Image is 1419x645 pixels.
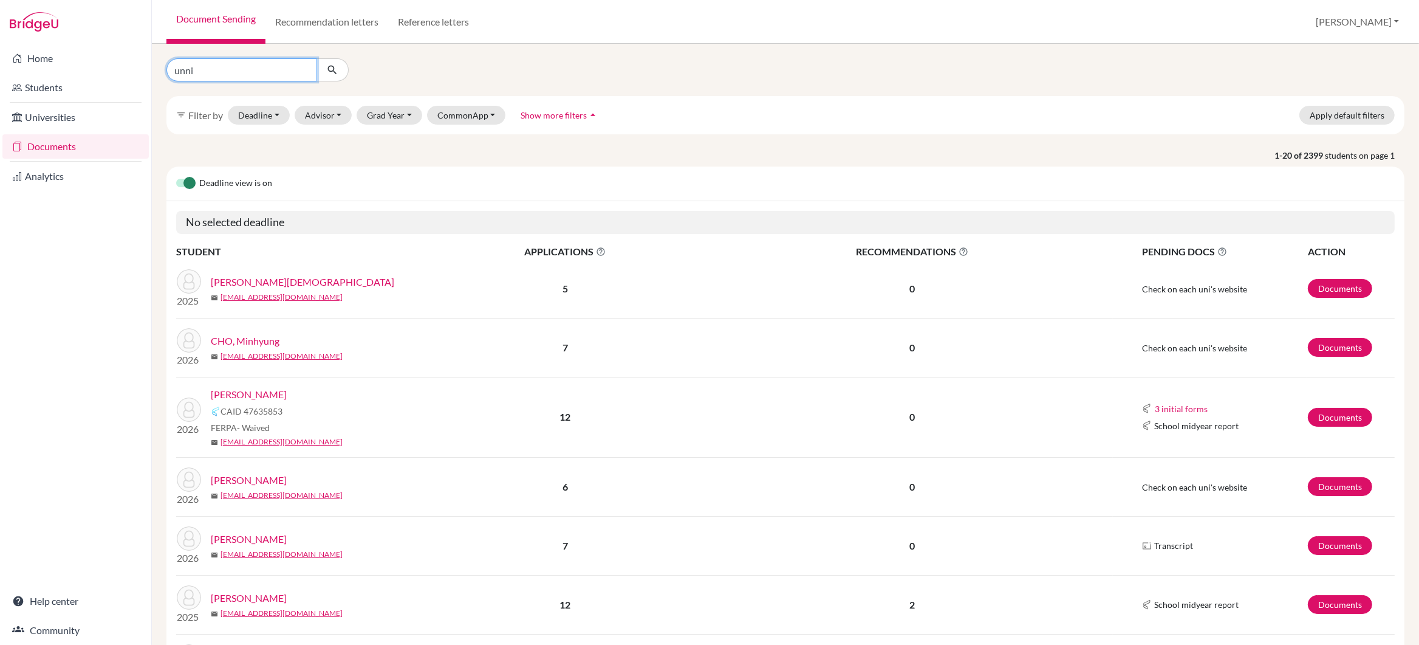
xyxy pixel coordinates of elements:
a: [PERSON_NAME][DEMOGRAPHIC_DATA] [211,275,394,289]
span: Check on each uni's website [1142,284,1247,294]
span: mail [211,439,218,446]
span: students on page 1 [1325,149,1404,162]
button: Deadline [228,106,290,125]
p: 0 [712,410,1112,424]
img: MALVIYA, Vaishnavi [177,269,201,294]
a: Universities [2,105,149,129]
a: [PERSON_NAME] [211,387,287,402]
span: PENDING DOCS [1142,244,1307,259]
span: Check on each uni's website [1142,482,1247,492]
a: [EMAIL_ADDRESS][DOMAIN_NAME] [221,351,343,362]
a: [PERSON_NAME] [211,473,287,488]
span: CAID 47635853 [221,405,282,418]
a: Documents [1308,279,1372,298]
button: Grad Year [357,106,422,125]
img: Common App logo [1142,421,1152,430]
button: [PERSON_NAME] [1310,10,1404,33]
button: Advisor [295,106,352,125]
a: [PERSON_NAME] [211,591,287,605]
p: 2026 [177,492,201,506]
p: 0 [712,539,1112,553]
span: mail [211,492,218,500]
img: Bridge-U [10,12,58,32]
a: Documents [1308,477,1372,496]
img: ZHANG, Ziyan [177,467,201,492]
a: [EMAIL_ADDRESS][DOMAIN_NAME] [221,490,343,501]
span: FERPA [211,421,270,434]
p: 2026 [177,422,201,436]
a: [EMAIL_ADDRESS][DOMAIN_NAME] [221,292,343,303]
p: 2026 [177,353,201,367]
a: Documents [1308,595,1372,614]
a: Documents [1308,536,1372,555]
span: School midyear report [1154,419,1239,432]
a: [EMAIL_ADDRESS][DOMAIN_NAME] [221,608,343,619]
img: Common App logo [1142,600,1152,610]
th: STUDENT [176,244,419,260]
p: 0 [712,281,1112,296]
b: 12 [559,599,570,610]
span: mail [211,353,218,360]
p: 2025 [177,610,201,624]
button: Apply default filters [1299,106,1395,125]
img: KWAK, Chan [177,526,201,551]
span: APPLICATIONS [420,244,711,259]
b: 6 [562,481,568,492]
span: Check on each uni's website [1142,343,1247,353]
p: 2026 [177,551,201,565]
button: 3 initial forms [1154,402,1208,416]
strong: 1-20 of 2399 [1274,149,1325,162]
a: [PERSON_NAME] [211,532,287,547]
span: School midyear report [1154,598,1239,611]
p: 0 [712,480,1112,494]
b: 7 [562,540,568,551]
b: 7 [562,342,568,353]
span: Transcript [1154,539,1193,552]
p: 2025 [177,294,201,308]
a: Documents [1308,338,1372,357]
p: 0 [712,340,1112,355]
h5: No selected deadline [176,211,1395,234]
span: mail [211,551,218,559]
a: [EMAIL_ADDRESS][DOMAIN_NAME] [221,436,343,447]
span: mail [211,294,218,302]
a: Documents [1308,408,1372,427]
input: Find student by name... [166,58,317,81]
i: arrow_drop_up [587,109,599,121]
i: filter_list [176,110,186,120]
img: Common App logo [211,407,221,416]
a: Community [2,618,149,643]
img: Common App logo [1142,404,1152,413]
a: Help center [2,589,149,613]
a: Documents [2,134,149,159]
button: Show more filtersarrow_drop_up [510,106,609,125]
img: CHO, Minhyung [177,328,201,353]
a: Students [2,75,149,100]
img: Chen, Siyu [177,398,201,422]
a: CHO, Minhyung [211,334,279,348]
a: [EMAIL_ADDRESS][DOMAIN_NAME] [221,549,343,560]
a: Analytics [2,164,149,188]
span: RECOMMENDATIONS [712,244,1112,259]
b: 5 [562,283,568,294]
img: DHAR, Shourya [177,585,201,610]
b: 12 [559,411,570,423]
span: - Waived [237,423,270,433]
img: Parchments logo [1142,541,1152,551]
p: 2 [712,598,1112,612]
span: Filter by [188,109,223,121]
th: ACTION [1307,244,1395,260]
span: Deadline view is on [199,176,272,191]
a: Home [2,46,149,71]
span: Show more filters [521,110,587,120]
button: CommonApp [427,106,506,125]
span: mail [211,610,218,618]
